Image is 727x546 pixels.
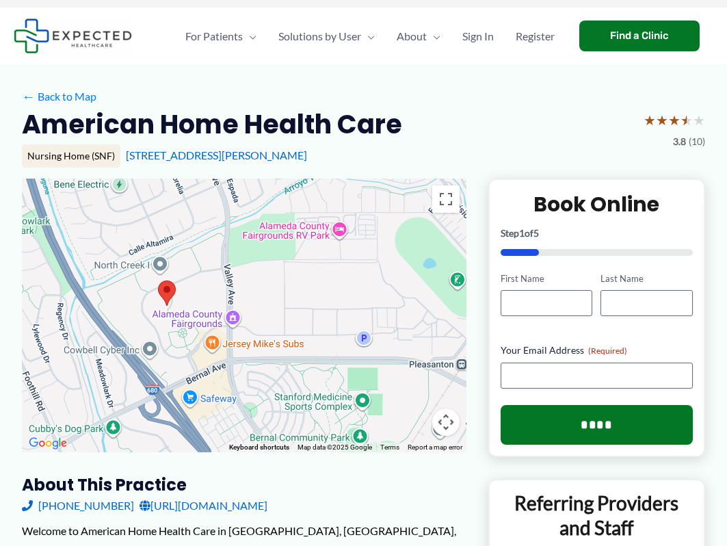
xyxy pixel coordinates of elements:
span: ★ [668,107,680,133]
span: Menu Toggle [427,12,440,60]
a: Find a Clinic [579,21,700,51]
span: Sign In [462,12,494,60]
span: For Patients [185,12,243,60]
h3: About this practice [22,474,466,495]
span: (10) [689,133,705,151]
a: ←Back to Map [22,86,96,107]
p: Step of [501,229,693,238]
span: Solutions by User [278,12,361,60]
img: Google [25,434,70,452]
h2: Book Online [501,191,693,218]
a: [URL][DOMAIN_NAME] [140,495,267,516]
a: Register [505,12,566,60]
a: Report a map error [408,443,462,451]
a: Solutions by UserMenu Toggle [267,12,386,60]
span: Map data ©2025 Google [298,443,372,451]
span: ★ [656,107,668,133]
label: First Name [501,272,592,285]
span: 3.8 [673,133,686,151]
a: Sign In [451,12,505,60]
label: Your Email Address [501,343,693,357]
span: 5 [533,227,539,239]
p: Referring Providers and Staff [500,491,693,541]
img: Expected Healthcare Logo - side, dark font, small [14,18,132,53]
span: About [397,12,427,60]
span: ← [22,90,35,103]
span: (Required) [588,346,627,356]
a: AboutMenu Toggle [386,12,451,60]
span: 1 [519,227,525,239]
span: ★ [644,107,656,133]
a: Terms (opens in new tab) [380,443,399,451]
a: For PatientsMenu Toggle [174,12,267,60]
button: Map camera controls [432,408,460,436]
button: Toggle fullscreen view [432,185,460,213]
span: ★ [680,107,693,133]
nav: Primary Site Navigation [174,12,566,60]
a: Open this area in Google Maps (opens a new window) [25,434,70,452]
span: Menu Toggle [361,12,375,60]
span: Register [516,12,555,60]
label: Last Name [600,272,692,285]
a: [PHONE_NUMBER] [22,495,134,516]
span: Menu Toggle [243,12,256,60]
div: Nursing Home (SNF) [22,144,120,168]
span: ★ [693,107,705,133]
h2: American Home Health Care [22,107,402,141]
button: Keyboard shortcuts [229,443,289,452]
a: [STREET_ADDRESS][PERSON_NAME] [126,148,307,161]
